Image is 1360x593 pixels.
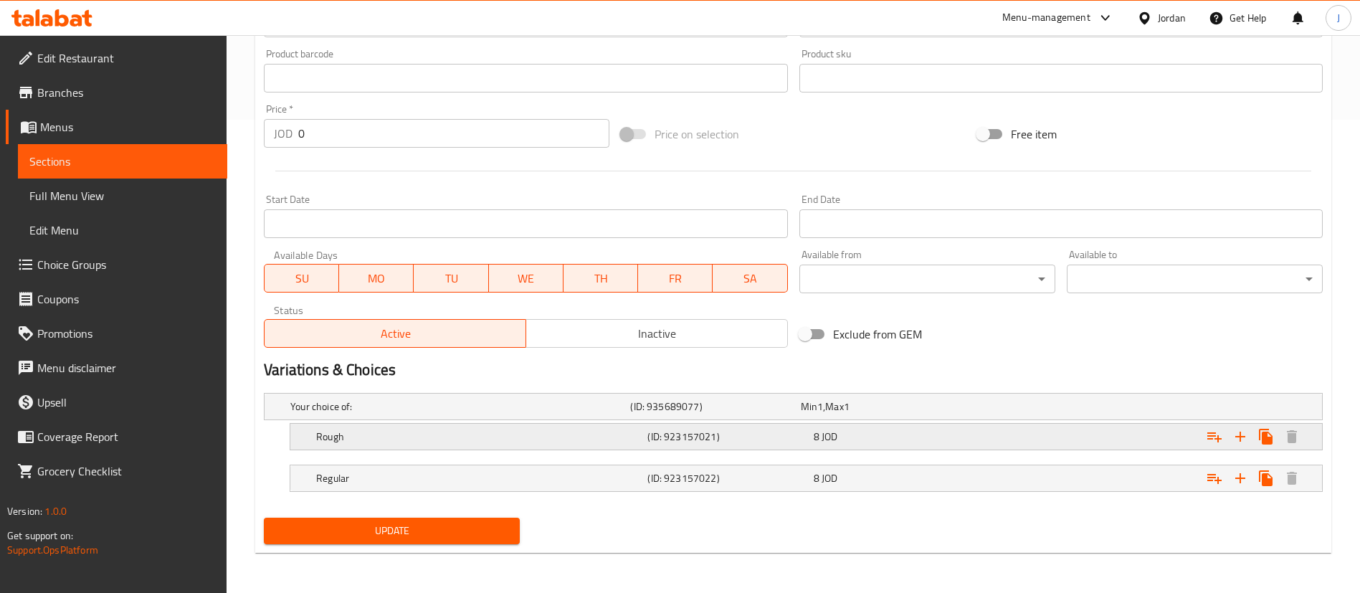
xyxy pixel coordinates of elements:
[844,397,850,416] span: 1
[564,264,638,293] button: TH
[1253,424,1279,450] button: Clone new choice
[1227,465,1253,491] button: Add new choice
[264,518,520,544] button: Update
[264,264,339,293] button: SU
[638,264,713,293] button: FR
[419,268,482,289] span: TU
[801,397,817,416] span: Min
[799,64,1323,92] input: Please enter product sku
[6,75,227,110] a: Branches
[290,424,1322,450] div: Expand
[6,41,227,75] a: Edit Restaurant
[44,502,67,521] span: 1.0.0
[6,351,227,385] a: Menu disclaimer
[6,454,227,488] a: Grocery Checklist
[1158,10,1186,26] div: Jordan
[1279,465,1305,491] button: Delete Regular
[40,118,216,136] span: Menus
[718,268,781,289] span: SA
[29,153,216,170] span: Sections
[833,326,922,343] span: Exclude from GEM
[6,110,227,144] a: Menus
[630,399,794,414] h5: (ID: 935689077)
[37,428,216,445] span: Coverage Report
[264,319,526,348] button: Active
[6,247,227,282] a: Choice Groups
[644,268,707,289] span: FR
[6,316,227,351] a: Promotions
[264,359,1323,381] h2: Variations & Choices
[1279,424,1305,450] button: Delete Rough
[37,49,216,67] span: Edit Restaurant
[1067,265,1323,293] div: ​
[298,119,609,148] input: Please enter price
[345,268,408,289] span: MO
[1202,465,1227,491] button: Add choice group
[29,222,216,239] span: Edit Menu
[265,394,1322,419] div: Expand
[29,187,216,204] span: Full Menu View
[1253,465,1279,491] button: Clone new choice
[822,427,837,446] span: JOD
[37,325,216,342] span: Promotions
[37,290,216,308] span: Coupons
[647,430,807,444] h5: (ID: 923157021)
[825,397,843,416] span: Max
[6,385,227,419] a: Upsell
[495,268,558,289] span: WE
[290,465,1322,491] div: Expand
[799,265,1055,293] div: ​
[1011,125,1057,143] span: Free item
[814,427,819,446] span: 8
[569,268,632,289] span: TH
[37,462,216,480] span: Grocery Checklist
[37,84,216,101] span: Branches
[290,399,624,414] h5: Your choice of:
[1227,424,1253,450] button: Add new choice
[270,268,333,289] span: SU
[37,359,216,376] span: Menu disclaimer
[7,541,98,559] a: Support.OpsPlatform
[532,323,782,344] span: Inactive
[1202,424,1227,450] button: Add choice group
[316,430,642,444] h5: Rough
[713,264,787,293] button: SA
[801,399,965,414] div: ,
[18,213,227,247] a: Edit Menu
[655,125,739,143] span: Price on selection
[18,179,227,213] a: Full Menu View
[489,264,564,293] button: WE
[1002,9,1090,27] div: Menu-management
[270,323,520,344] span: Active
[18,144,227,179] a: Sections
[264,64,787,92] input: Please enter product barcode
[814,469,819,488] span: 8
[7,502,42,521] span: Version:
[37,256,216,273] span: Choice Groups
[414,264,488,293] button: TU
[6,419,227,454] a: Coverage Report
[647,471,807,485] h5: (ID: 923157022)
[817,397,823,416] span: 1
[339,264,414,293] button: MO
[6,282,227,316] a: Coupons
[526,319,788,348] button: Inactive
[275,522,508,540] span: Update
[316,471,642,485] h5: Regular
[1337,10,1340,26] span: J
[7,526,73,545] span: Get support on:
[274,125,293,142] p: JOD
[822,469,837,488] span: JOD
[37,394,216,411] span: Upsell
